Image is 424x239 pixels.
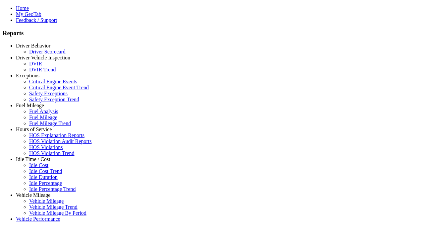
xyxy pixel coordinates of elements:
a: Fuel Mileage Trend [29,120,71,126]
a: Critical Engine Events [29,79,77,84]
a: HOS Explanation Reports [29,132,84,138]
a: Exceptions [16,73,39,78]
a: Critical Engine Event Trend [29,85,89,90]
a: DVIR [29,61,42,66]
a: Hours of Service [16,126,52,132]
a: Idle Cost Trend [29,168,62,174]
a: Vehicle Mileage [16,192,50,198]
a: Fuel Mileage [16,103,44,108]
a: Vehicle Mileage Trend [29,204,78,210]
a: Idle Time / Cost [16,156,50,162]
a: Safety Exception Trend [29,97,79,102]
a: Vehicle Mileage [29,198,64,204]
a: Feedback / Support [16,17,57,23]
a: Fuel Analysis [29,109,58,114]
a: Fuel Mileage [29,115,57,120]
a: Idle Cost [29,162,48,168]
a: HOS Violation Trend [29,150,75,156]
a: Idle Percentage Trend [29,186,76,192]
a: HOS Violation Audit Reports [29,138,92,144]
a: Driver Scorecard [29,49,66,54]
a: Vehicle Performance [16,216,60,222]
a: Idle Duration [29,174,58,180]
a: Driver Behavior [16,43,50,48]
a: DVIR Trend [29,67,56,72]
a: HOS Violations [29,144,63,150]
a: My GeoTab [16,11,41,17]
a: Idle Percentage [29,180,62,186]
a: Home [16,5,29,11]
a: Vehicle Mileage By Period [29,210,86,216]
a: Driver Vehicle Inspection [16,55,70,60]
h3: Reports [3,30,421,37]
a: Safety Exceptions [29,91,68,96]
